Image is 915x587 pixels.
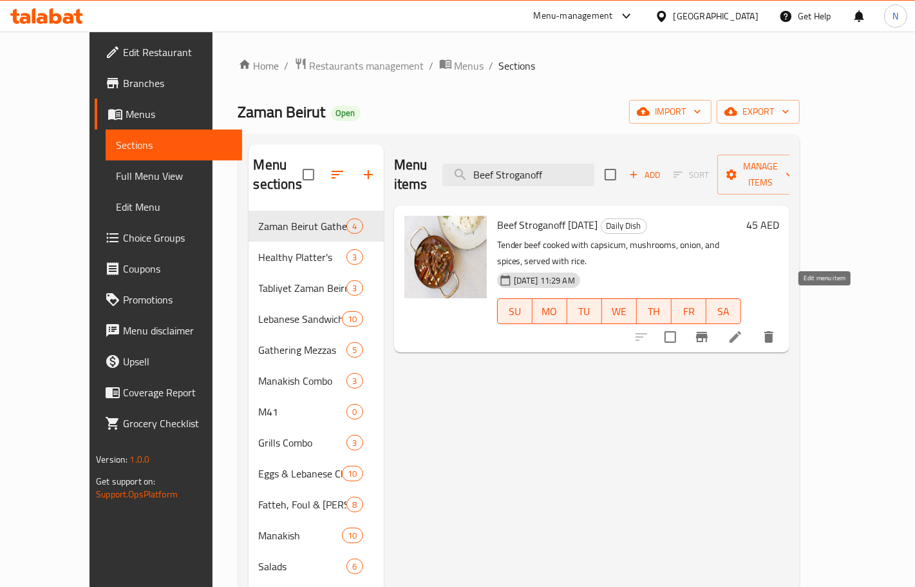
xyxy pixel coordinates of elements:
[602,298,637,324] button: WE
[706,298,741,324] button: SA
[259,435,347,450] div: Grills Combo
[238,97,326,126] span: Zaman Beirut
[259,404,347,419] span: M41
[259,218,347,234] span: Zaman Beirut Gathering Box
[123,416,232,431] span: Grocery Checklist
[347,406,362,418] span: 0
[509,274,580,287] span: [DATE] 11:29 AM
[95,68,242,99] a: Branches
[627,168,662,182] span: Add
[753,322,784,352] button: delete
[497,237,741,269] p: Tender beef cooked with capsicum, mushrooms, onion, and spices, served with rice.
[499,58,536,73] span: Sections
[727,104,789,120] span: export
[331,108,361,119] span: Open
[346,249,363,265] div: items
[259,497,347,512] span: Fatteh, Foul & [PERSON_NAME]
[96,486,178,503] a: Support.OpsPlatform
[347,375,362,387] span: 3
[607,302,632,321] span: WE
[106,130,242,160] a: Sections
[346,342,363,358] div: items
[106,191,242,222] a: Edit Menu
[346,218,363,234] div: items
[259,249,347,265] span: Healthy Platter's
[254,155,303,194] h2: Menu sections
[322,159,353,190] span: Sort sections
[249,365,384,396] div: Manakish Combo3
[346,404,363,419] div: items
[677,302,701,321] span: FR
[637,298,672,324] button: TH
[455,58,484,73] span: Menus
[347,499,362,511] span: 8
[642,302,666,321] span: TH
[259,528,343,543] span: Manakish
[123,230,232,245] span: Choice Groups
[439,57,484,74] a: Menus
[295,161,322,188] span: Select all sections
[624,165,665,185] span: Add item
[342,311,363,327] div: items
[238,57,800,74] nav: breadcrumb
[249,489,384,520] div: Fatteh, Foul & [PERSON_NAME]8
[394,155,428,194] h2: Menu items
[123,292,232,307] span: Promotions
[533,298,567,324] button: MO
[346,559,363,574] div: items
[343,530,362,542] span: 10
[123,323,232,338] span: Menu disclaimer
[347,220,362,233] span: 4
[96,451,127,468] span: Version:
[259,342,347,358] span: Gathering Mezzas
[728,159,793,191] span: Manage items
[624,165,665,185] button: Add
[343,468,362,480] span: 10
[534,8,613,24] div: Menu-management
[597,161,624,188] span: Select section
[657,323,684,351] span: Select to update
[238,58,279,73] a: Home
[95,315,242,346] a: Menu disclaimer
[285,58,289,73] li: /
[331,106,361,121] div: Open
[106,160,242,191] a: Full Menu View
[116,137,232,153] span: Sections
[429,58,434,73] li: /
[497,215,598,235] span: Beef Stroganoff [DATE]
[665,165,717,185] span: Select section first
[95,408,242,439] a: Grocery Checklist
[442,164,594,186] input: search
[249,242,384,273] div: Healthy Platter's3
[259,559,347,574] div: Salads
[346,497,363,512] div: items
[639,104,701,120] span: import
[259,280,347,296] span: Tabliyet Zaman Beirut 🌟NEW🌟
[712,302,736,321] span: SA
[116,199,232,215] span: Edit Menu
[347,282,362,294] span: 3
[346,373,363,389] div: items
[353,159,384,190] button: Add section
[95,346,242,377] a: Upsell
[404,216,487,298] img: Beef Stroganoff Wednesday
[674,9,759,23] div: [GEOGRAPHIC_DATA]
[259,373,347,389] div: Manakish Combo
[259,497,347,512] div: Fatteh, Foul & Balilah
[342,528,363,543] div: items
[95,253,242,284] a: Coupons
[249,211,384,242] div: Zaman Beirut Gathering Box4
[717,100,800,124] button: export
[538,302,562,321] span: MO
[347,251,362,264] span: 3
[249,458,384,489] div: Eggs & Lebanese Cheese10
[629,100,712,124] button: import
[95,377,242,408] a: Coverage Report
[116,168,232,184] span: Full Menu View
[601,218,646,233] span: Daily Dish
[249,551,384,582] div: Salads6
